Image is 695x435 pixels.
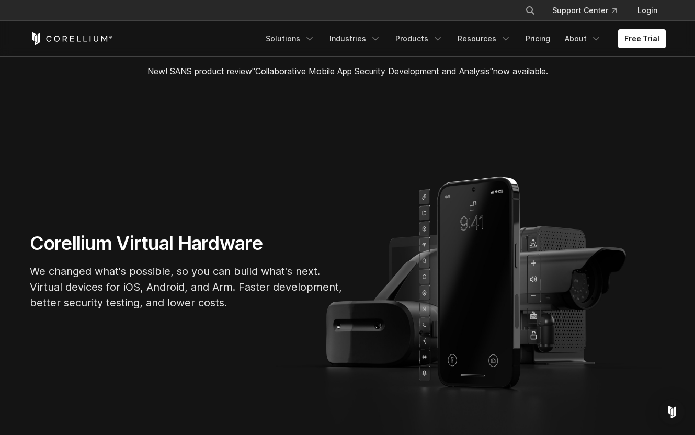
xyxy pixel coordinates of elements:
[30,232,344,255] h1: Corellium Virtual Hardware
[389,29,449,48] a: Products
[259,29,321,48] a: Solutions
[259,29,666,48] div: Navigation Menu
[521,1,540,20] button: Search
[30,32,113,45] a: Corellium Home
[629,1,666,20] a: Login
[559,29,608,48] a: About
[659,399,685,425] div: Open Intercom Messenger
[519,29,556,48] a: Pricing
[323,29,387,48] a: Industries
[252,66,493,76] a: "Collaborative Mobile App Security Development and Analysis"
[544,1,625,20] a: Support Center
[30,264,344,311] p: We changed what's possible, so you can build what's next. Virtual devices for iOS, Android, and A...
[512,1,666,20] div: Navigation Menu
[618,29,666,48] a: Free Trial
[451,29,517,48] a: Resources
[147,66,548,76] span: New! SANS product review now available.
